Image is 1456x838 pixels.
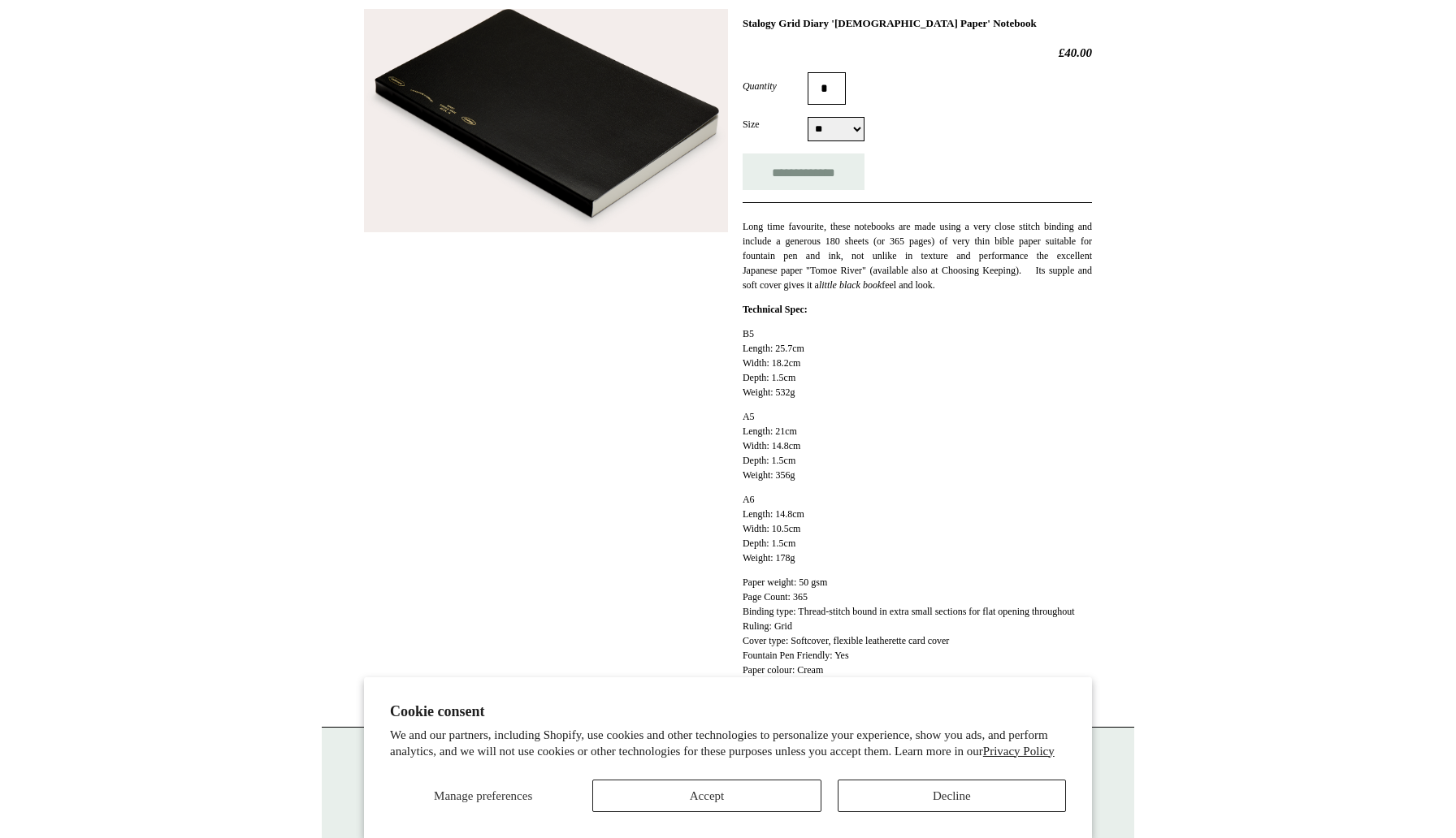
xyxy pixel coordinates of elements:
[592,780,821,812] button: Accept
[743,117,808,132] label: Size
[743,17,1092,30] h1: Stalogy Grid Diary '[DEMOGRAPHIC_DATA] Paper' Notebook
[743,45,1092,60] h2: £40.00
[434,789,532,802] span: Manage preferences
[390,703,1066,720] h2: Cookie consent
[743,492,1092,565] p: A6 Length: 14.8cm Width: 10.5cm Depth: 1.5cm Weight: 178g
[838,780,1066,812] button: Decline
[390,780,576,812] button: Manage preferences
[743,79,808,93] label: Quantity
[743,409,1092,482] p: A5 Length: 21cm Width: 14.8cm Depth: 1.5cm Weight: 356g
[743,326,1092,400] p: B5 Length: 25.7cm Width: 18.2cm Depth: 1.5cm Weight: 532g
[743,575,1092,692] p: Paper weight: 50 gsm Page Count: 365 Binding type: Thread-stitch bound in extra small sections fo...
[390,728,1066,759] p: We and our partners, including Shopify, use cookies and other technologies to personalize your ex...
[743,219,1092,292] p: Long time favourite, these notebooks are made using a very close stitch binding and include a gen...
[819,279,882,291] em: little black book
[983,745,1055,758] a: Privacy Policy
[364,9,728,233] img: Stalogy Grid Diary 'Bible Paper' Notebook
[743,304,808,315] strong: Technical Spec:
